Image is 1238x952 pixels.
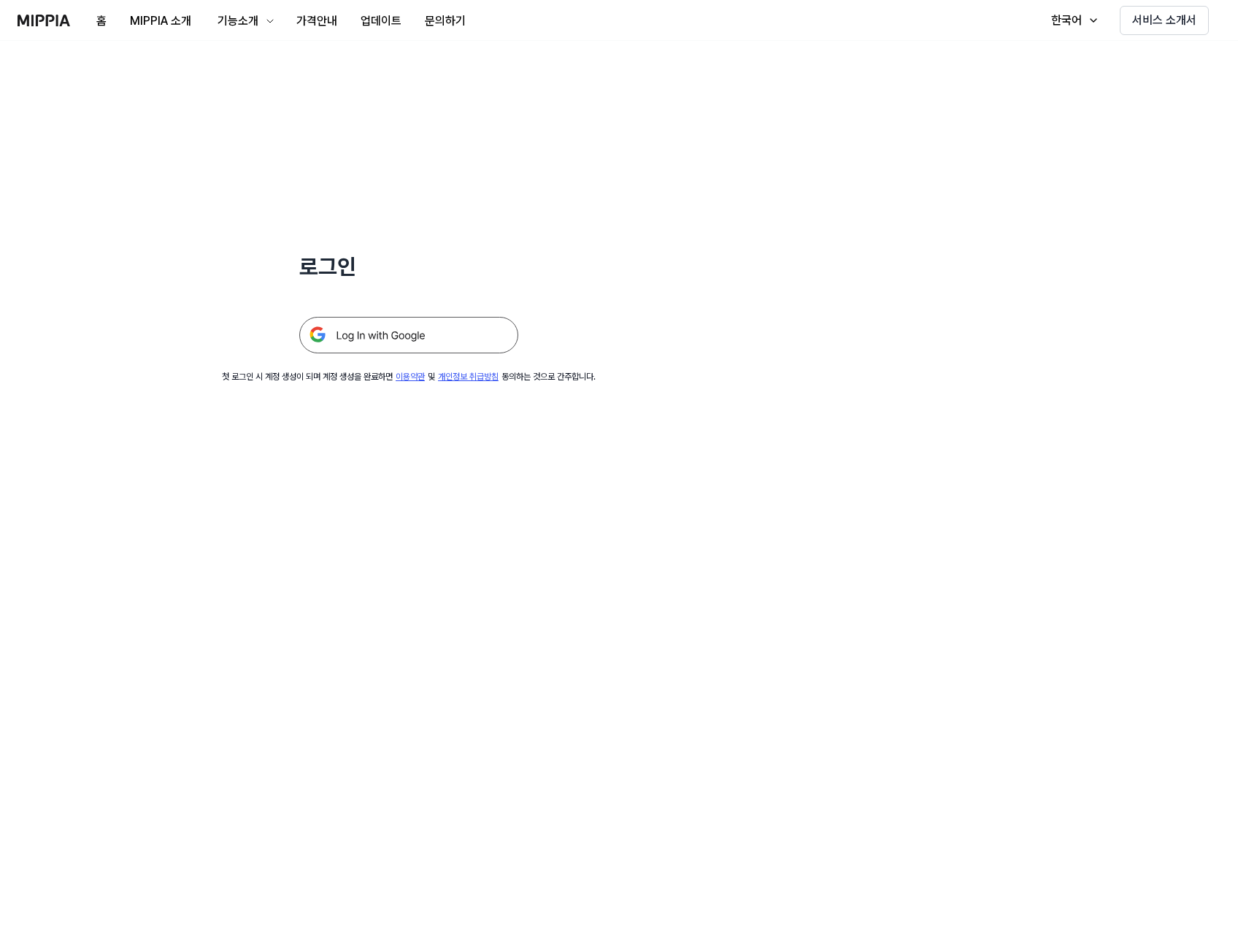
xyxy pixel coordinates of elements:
[215,12,261,30] div: 기능소개
[118,7,203,36] button: MIPPIA 소개
[396,372,425,382] a: 이용약관
[85,7,118,36] button: 홈
[299,317,518,353] img: 구글 로그인 버튼
[222,371,596,383] div: 첫 로그인 시 계정 생성이 되며 계정 생성을 완료하면 및 동의하는 것으로 간주합니다.
[413,7,477,36] button: 문의하기
[18,15,70,26] img: logo
[203,7,285,36] button: 기능소개
[1048,12,1085,29] div: 한국어
[1120,6,1209,35] button: 서비스 소개서
[285,7,349,36] button: 가격안내
[438,372,499,382] a: 개인정보 취급방침
[1037,6,1108,35] button: 한국어
[349,7,413,36] button: 업데이트
[299,251,518,282] h1: 로그인
[349,1,413,41] a: 업데이트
